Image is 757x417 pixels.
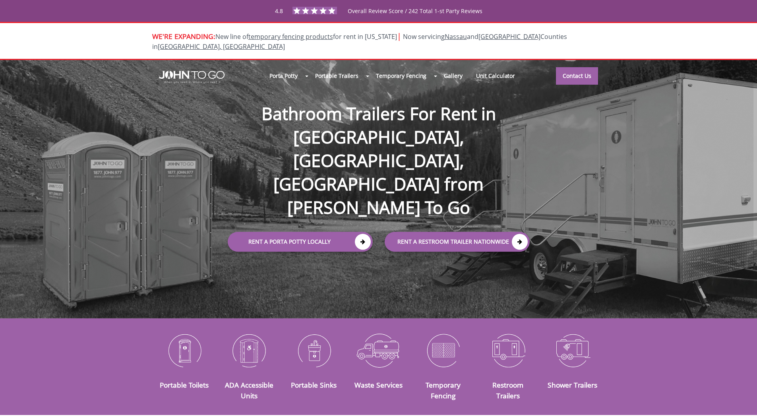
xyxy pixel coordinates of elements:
a: Rent a Porta Potty Locally [228,232,373,252]
span: | [397,31,401,41]
a: Portable Trailers [308,67,365,84]
img: ADA-Accessible-Units-icon_N.png [223,330,275,371]
img: JOHN to go [159,71,225,83]
a: Temporary Fencing [426,380,461,400]
a: rent a RESTROOM TRAILER Nationwide [385,232,530,252]
h1: Bathroom Trailers For Rent in [GEOGRAPHIC_DATA], [GEOGRAPHIC_DATA], [GEOGRAPHIC_DATA] from [PERSO... [220,76,538,219]
img: Temporary-Fencing-cion_N.png [417,330,470,371]
a: Nassau [445,32,467,41]
a: Restroom Trailers [492,380,523,400]
a: Unit Calculator [469,67,522,84]
a: Contact Us [556,67,598,85]
a: ADA Accessible Units [225,380,273,400]
a: Shower Trailers [548,380,597,390]
img: Portable-Sinks-icon_N.png [287,330,340,371]
a: Porta Potty [263,67,304,84]
a: [GEOGRAPHIC_DATA] [478,32,540,41]
span: New line of for rent in [US_STATE] [152,32,567,51]
img: Shower-Trailers-icon_N.png [546,330,599,371]
a: Waste Services [354,380,403,390]
img: Portable-Toilets-icon_N.png [158,330,211,371]
span: Overall Review Score / 242 Total 1-st Party Reviews [348,7,482,31]
a: Temporary Fencing [369,67,433,84]
a: [GEOGRAPHIC_DATA], [GEOGRAPHIC_DATA] [158,42,285,51]
a: Gallery [437,67,469,84]
a: Portable Toilets [160,380,209,390]
img: Restroom-Trailers-icon_N.png [482,330,534,371]
span: Now servicing and Counties in [152,32,567,51]
a: Portable Sinks [291,380,337,390]
img: Waste-Services-icon_N.png [352,330,405,371]
span: WE'RE EXPANDING: [152,31,215,41]
a: temporary fencing products [248,32,333,41]
span: 4.8 [275,7,283,15]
